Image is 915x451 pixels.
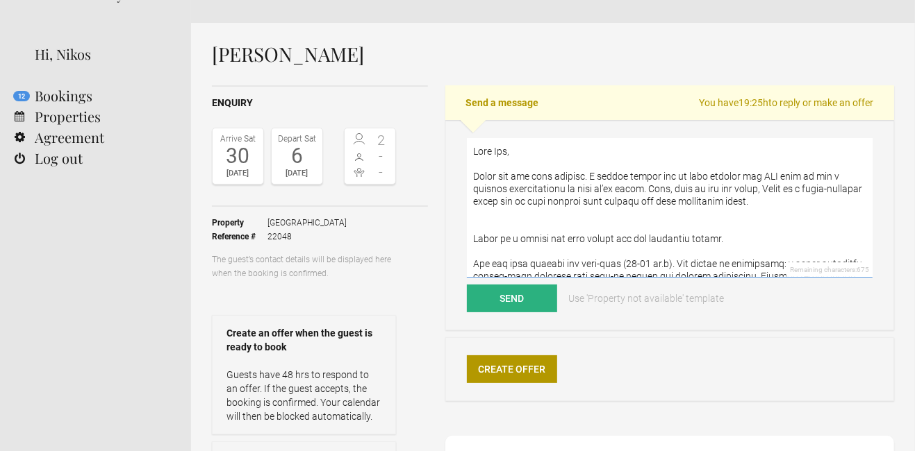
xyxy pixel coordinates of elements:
span: - [370,149,393,163]
h2: Send a message [445,85,894,120]
flynt-notification-badge: 12 [13,91,30,101]
strong: Create an offer when the guest is ready to book [226,326,381,354]
h2: Enquiry [212,96,428,110]
strong: Property [212,216,267,230]
div: Hi, Nikos [35,44,170,65]
a: Use 'Property not available' template [559,284,734,312]
span: [GEOGRAPHIC_DATA] [267,216,347,230]
h1: [PERSON_NAME] [212,44,894,65]
div: [DATE] [275,167,319,180]
button: Send [467,284,557,312]
a: Create Offer [467,355,557,383]
flynt-countdown: 19:25h [739,97,768,108]
p: The guest’s contact details will be displayed here when the booking is confirmed. [212,253,396,280]
div: 30 [216,146,260,167]
span: 22048 [267,230,347,244]
span: You have to reply or make an offer [699,96,873,110]
strong: Reference # [212,230,267,244]
p: Guests have 48 hrs to respond to an offer. If the guest accepts, the booking is confirmed. Your c... [226,368,381,423]
div: Arrive Sat [216,132,260,146]
span: 2 [370,133,393,147]
div: Depart Sat [275,132,319,146]
span: - [370,165,393,179]
div: [DATE] [216,167,260,180]
div: 6 [275,146,319,167]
